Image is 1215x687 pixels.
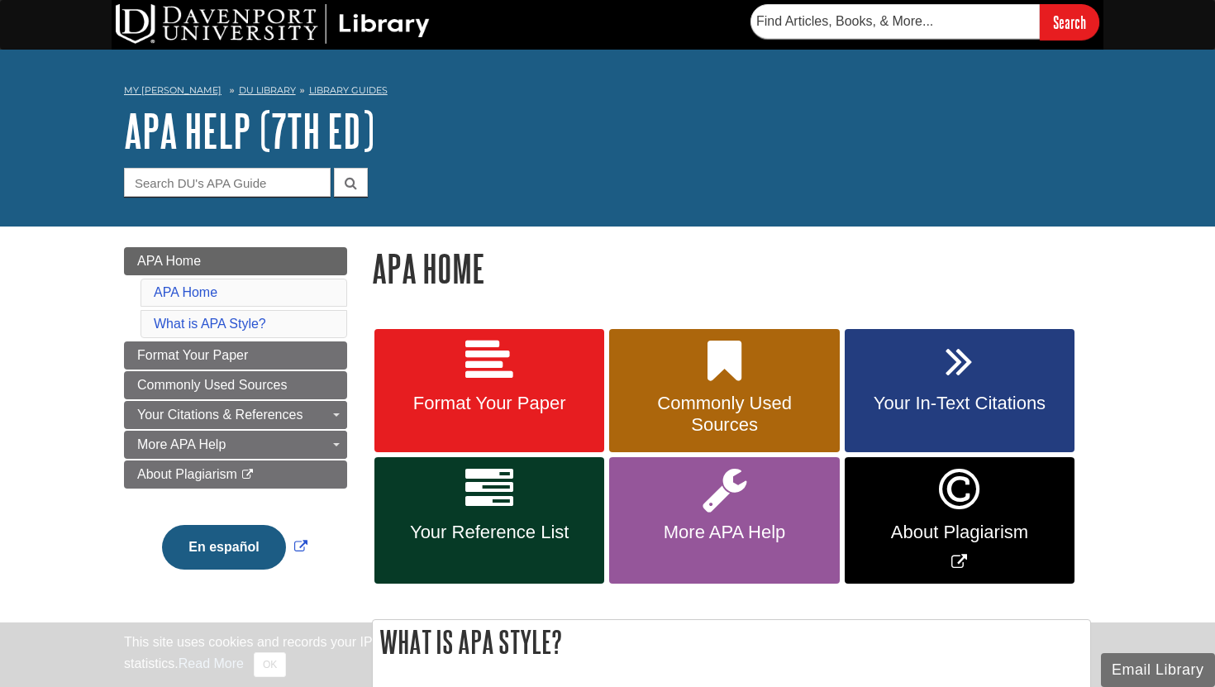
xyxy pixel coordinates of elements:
[124,83,222,98] a: My [PERSON_NAME]
[154,317,266,331] a: What is APA Style?
[124,632,1091,677] div: This site uses cookies and records your IP address for usage statistics. Additionally, we use Goo...
[845,457,1074,584] a: Link opens in new window
[845,329,1074,453] a: Your In-Text Citations
[750,4,1099,40] form: Searches DU Library's articles, books, and more
[137,437,226,451] span: More APA Help
[857,393,1062,414] span: Your In-Text Citations
[1101,653,1215,687] button: Email Library
[857,522,1062,543] span: About Plagiarism
[124,460,347,489] a: About Plagiarism
[372,247,1091,289] h1: APA Home
[622,522,827,543] span: More APA Help
[124,105,374,156] a: APA Help (7th Ed)
[162,525,285,570] button: En español
[124,79,1091,106] nav: breadcrumb
[137,467,237,481] span: About Plagiarism
[241,470,255,480] i: This link opens in a new window
[124,168,331,197] input: Search DU's APA Guide
[387,393,592,414] span: Format Your Paper
[609,457,839,584] a: More APA Help
[137,254,201,268] span: APA Home
[137,348,248,362] span: Format Your Paper
[137,408,303,422] span: Your Citations & References
[154,285,217,299] a: APA Home
[124,341,347,370] a: Format Your Paper
[373,620,1090,664] h2: What is APA Style?
[239,84,296,96] a: DU Library
[254,652,286,677] button: Close
[309,84,388,96] a: Library Guides
[622,393,827,436] span: Commonly Used Sources
[124,371,347,399] a: Commonly Used Sources
[374,457,604,584] a: Your Reference List
[387,522,592,543] span: Your Reference List
[124,247,347,598] div: Guide Page Menu
[158,540,311,554] a: Link opens in new window
[124,431,347,459] a: More APA Help
[179,656,244,670] a: Read More
[750,4,1040,39] input: Find Articles, Books, & More...
[124,401,347,429] a: Your Citations & References
[116,4,430,44] img: DU Library
[137,378,287,392] span: Commonly Used Sources
[374,329,604,453] a: Format Your Paper
[1040,4,1099,40] input: Search
[609,329,839,453] a: Commonly Used Sources
[124,247,347,275] a: APA Home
